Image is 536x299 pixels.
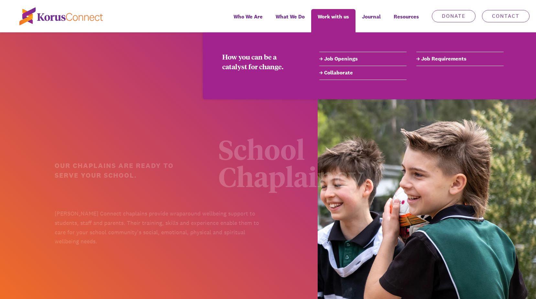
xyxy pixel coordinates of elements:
[227,9,269,32] a: Who We Are
[218,133,427,187] div: School Chaplaincy
[482,10,530,22] a: Contact
[319,69,407,77] a: Collaborate
[276,12,305,21] span: What We Do
[234,12,263,21] span: Who We Are
[222,52,300,71] div: How you can be a catalyst for change.
[416,55,504,63] a: Job Requirements
[55,158,209,177] h1: Our chaplains are ready to serve your school.
[19,7,103,25] img: korus-connect%2Fc5177985-88d5-491d-9cd7-4a1febad1357_logo.svg
[362,12,381,21] span: Journal
[387,9,425,32] div: Resources
[319,55,407,63] a: Job Openings
[269,9,311,32] a: What We Do
[432,10,476,22] a: Donate
[55,206,263,244] p: [PERSON_NAME] Connect chaplains provide wraparound wellbeing support to students, staff and paren...
[318,12,349,21] span: Work with us
[356,9,387,32] a: Journal
[311,9,356,32] a: Work with us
